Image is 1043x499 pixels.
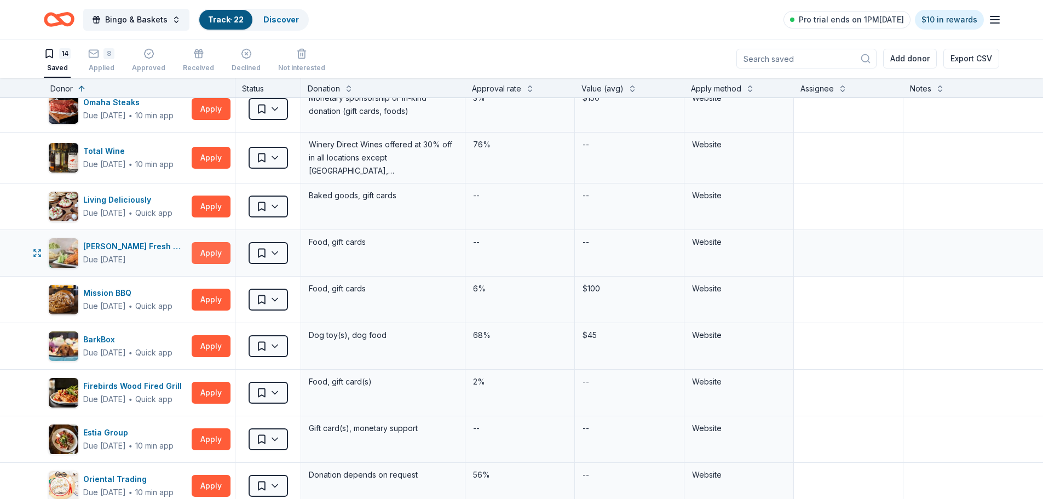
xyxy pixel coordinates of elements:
div: Dog toy(s), dog food [308,328,458,343]
button: Approved [132,44,165,78]
img: Image for Estia Group [49,425,78,454]
div: Applied [88,64,114,72]
div: -- [581,137,590,152]
a: Discover [263,15,299,24]
button: Apply [192,147,231,169]
span: ∙ [128,394,133,404]
button: Apply [192,382,231,404]
div: Declined [232,64,261,72]
a: Track· 22 [208,15,244,24]
img: Image for Firebirds Wood Fired Grill [49,378,78,408]
div: Quick app [135,394,172,405]
button: 14Saved [44,44,71,78]
div: 6% [472,281,568,296]
div: Donation depends on request [308,467,458,483]
div: 2% [472,374,568,389]
div: 10 min app [135,110,174,121]
button: Image for Total WineTotal WineDue [DATE]∙10 min app [48,142,187,173]
button: Image for Murphy's Fresh Markets[PERSON_NAME] Fresh MarketsDue [DATE] [48,238,187,268]
div: Notes [910,82,931,95]
span: ∙ [128,159,133,169]
div: Quick app [135,208,172,219]
div: Website [692,282,786,295]
div: Received [183,64,214,72]
div: Total Wine [83,145,174,158]
button: Track· 22Discover [198,9,309,31]
button: Image for Living DeliciouslyLiving DeliciouslyDue [DATE]∙Quick app [48,191,187,222]
div: 76% [472,137,568,152]
div: Mission BBQ [83,286,172,300]
span: ∙ [128,348,133,357]
button: Apply [192,335,231,357]
button: Apply [192,242,231,264]
div: Assignee [800,82,834,95]
div: Website [692,422,786,435]
button: Not interested [278,44,325,78]
div: Baked goods, gift cards [308,188,458,203]
img: Image for Mission BBQ [49,285,78,314]
button: Declined [232,44,261,78]
div: [PERSON_NAME] Fresh Markets [83,240,187,253]
button: Apply [192,475,231,497]
div: Donor [50,82,73,95]
div: Website [692,375,786,388]
img: Image for Living Deliciously [49,192,78,221]
img: Image for BarkBox [49,331,78,361]
button: 8Applied [88,44,114,78]
div: Food, gift card(s) [308,374,458,389]
div: 8 [103,48,114,59]
a: Pro trial ends on 1PM[DATE] [783,11,911,28]
button: Add donor [883,49,937,68]
button: Apply [192,196,231,217]
div: -- [472,234,481,250]
div: Due [DATE] [83,486,126,499]
img: Image for Murphy's Fresh Markets [49,238,78,268]
div: -- [581,374,590,389]
div: Website [692,91,786,105]
div: Website [692,138,786,151]
span: ∙ [128,487,133,497]
div: BarkBox [83,333,172,346]
div: Monetary sponsorship or in-kind donation (gift cards, foods) [308,90,458,119]
div: Due [DATE] [83,393,126,406]
span: Pro trial ends on 1PM[DATE] [799,13,904,26]
div: Living Deliciously [83,193,172,207]
div: Omaha Steaks [83,96,174,109]
img: Image for Total Wine [49,143,78,173]
div: Due [DATE] [83,207,126,220]
div: Website [692,189,786,202]
span: ∙ [128,111,133,120]
button: Apply [192,98,231,120]
button: Apply [192,289,231,311]
div: Due [DATE] [83,158,126,171]
button: Apply [192,428,231,450]
div: -- [472,188,481,203]
button: Export CSV [943,49,999,68]
div: 10 min app [135,159,174,170]
button: Image for Mission BBQMission BBQDue [DATE]∙Quick app [48,284,187,315]
img: Image for Omaha Steaks [49,94,78,124]
div: -- [581,467,590,483]
div: $45 [581,328,677,343]
button: Image for BarkBoxBarkBoxDue [DATE]∙Quick app [48,331,187,362]
div: 10 min app [135,487,174,498]
span: ∙ [128,301,133,311]
div: Website [692,236,786,249]
div: Apply method [691,82,741,95]
div: -- [581,234,590,250]
div: Website [692,468,786,481]
div: Estia Group [83,426,174,439]
span: ∙ [128,441,133,450]
button: Received [183,44,214,78]
div: 68% [472,328,568,343]
div: Oriental Trading [83,473,174,486]
div: Food, gift cards [308,281,458,296]
div: 10 min app [135,440,174,451]
div: -- [581,188,590,203]
div: $100 [581,281,677,296]
button: Bingo & Baskets [83,9,189,31]
input: Search saved [736,49,877,68]
div: Gift card(s), monetary support [308,421,458,436]
div: Value (avg) [581,82,624,95]
div: $150 [581,90,677,106]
